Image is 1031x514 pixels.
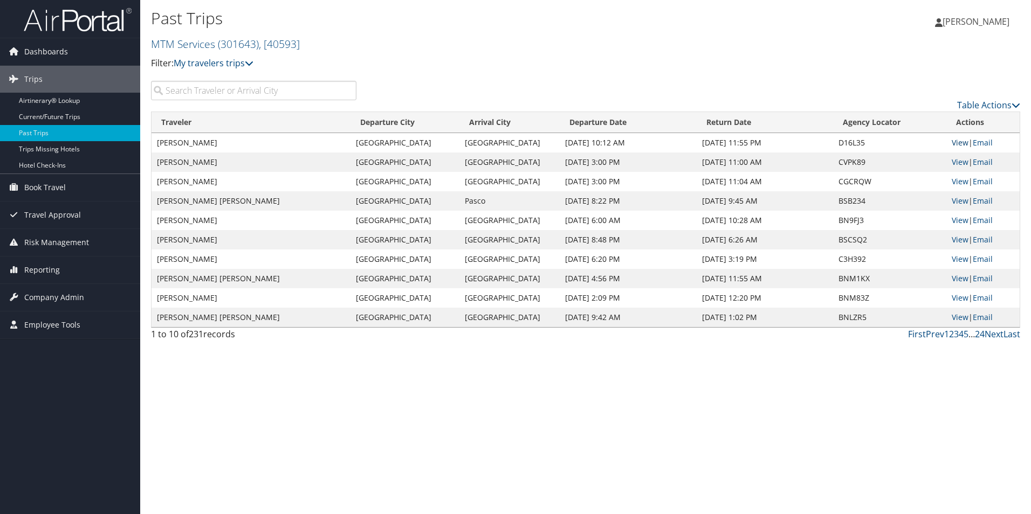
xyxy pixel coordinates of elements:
a: MTM Services [151,37,300,51]
span: … [968,328,975,340]
td: [DATE] 9:42 AM [560,308,697,327]
td: BSB234 [833,191,946,211]
span: [PERSON_NAME] [943,16,1009,27]
input: Search Traveler or Arrival City [151,81,356,100]
td: [PERSON_NAME] [152,211,350,230]
td: [DATE] 3:00 PM [560,152,697,172]
td: CGCRQW [833,172,946,191]
a: Email [973,312,993,322]
a: Prev [926,328,944,340]
span: , [ 40593 ] [259,37,300,51]
span: Travel Approval [24,202,81,228]
td: [GEOGRAPHIC_DATA] [350,191,459,211]
span: Reporting [24,256,60,283]
td: [PERSON_NAME] [152,172,350,191]
span: Trips [24,66,43,93]
td: [GEOGRAPHIC_DATA] [459,133,560,152]
span: ( 301643 ) [218,37,259,51]
td: [GEOGRAPHIC_DATA] [350,288,459,308]
a: 1 [944,328,949,340]
td: [PERSON_NAME] [152,249,350,269]
td: | [946,172,1020,191]
a: Email [973,157,993,167]
span: Book Travel [24,174,66,201]
td: [GEOGRAPHIC_DATA] [350,172,459,191]
td: | [946,269,1020,288]
td: [PERSON_NAME] [PERSON_NAME] [152,308,350,327]
a: View [952,273,968,283]
th: Agency Locator: activate to sort column ascending [833,112,946,133]
td: [PERSON_NAME] [152,230,350,249]
a: View [952,215,968,225]
td: [DATE] 6:00 AM [560,211,697,230]
td: [GEOGRAPHIC_DATA] [459,288,560,308]
td: [GEOGRAPHIC_DATA] [350,211,459,230]
a: Email [973,273,993,283]
td: [DATE] 8:22 PM [560,191,697,211]
td: | [946,308,1020,327]
span: Dashboards [24,38,68,65]
a: 5 [964,328,968,340]
th: Traveler: activate to sort column ascending [152,112,350,133]
td: [GEOGRAPHIC_DATA] [459,269,560,288]
img: airportal-logo.png [24,7,132,32]
td: [PERSON_NAME] [152,152,350,172]
td: [GEOGRAPHIC_DATA] [350,133,459,152]
td: | [946,288,1020,308]
td: [GEOGRAPHIC_DATA] [459,172,560,191]
td: [GEOGRAPHIC_DATA] [459,230,560,249]
td: [DATE] 6:26 AM [697,230,833,249]
th: Return Date: activate to sort column ascending [697,112,833,133]
td: | [946,133,1020,152]
td: [DATE] 9:45 AM [697,191,833,211]
h1: Past Trips [151,7,731,30]
td: [PERSON_NAME] [PERSON_NAME] [152,191,350,211]
th: Actions [946,112,1020,133]
span: Company Admin [24,284,84,311]
td: D16L35 [833,133,946,152]
a: View [952,312,968,322]
td: [GEOGRAPHIC_DATA] [350,269,459,288]
th: Departure Date: activate to sort column ascending [560,112,697,133]
a: Table Actions [957,99,1020,111]
td: CVPK89 [833,152,946,172]
a: Email [973,137,993,148]
td: [DATE] 10:28 AM [697,211,833,230]
td: [DATE] 11:04 AM [697,172,833,191]
td: [DATE] 11:55 AM [697,269,833,288]
td: [PERSON_NAME] [152,288,350,308]
a: Last [1003,328,1020,340]
a: View [952,293,968,303]
span: 231 [189,328,203,340]
td: BSCSQ2 [833,230,946,249]
a: Next [985,328,1003,340]
p: Filter: [151,57,731,71]
td: [DATE] 6:20 PM [560,249,697,269]
span: Risk Management [24,229,89,256]
a: View [952,137,968,148]
a: First [908,328,926,340]
a: Email [973,293,993,303]
td: [GEOGRAPHIC_DATA] [350,308,459,327]
td: [GEOGRAPHIC_DATA] [350,249,459,269]
div: 1 to 10 of records [151,328,356,346]
td: BNM83Z [833,288,946,308]
td: [DATE] 8:48 PM [560,230,697,249]
td: BN9FJ3 [833,211,946,230]
a: View [952,176,968,186]
a: [PERSON_NAME] [935,5,1020,38]
td: | [946,230,1020,249]
a: View [952,234,968,245]
a: Email [973,196,993,206]
td: [DATE] 3:19 PM [697,249,833,269]
td: [GEOGRAPHIC_DATA] [350,152,459,172]
span: Employee Tools [24,311,80,338]
td: [PERSON_NAME] [PERSON_NAME] [152,269,350,288]
a: 2 [949,328,954,340]
a: 24 [975,328,985,340]
td: | [946,249,1020,269]
a: Email [973,254,993,264]
td: [DATE] 12:20 PM [697,288,833,308]
td: [DATE] 11:00 AM [697,152,833,172]
th: Arrival City: activate to sort column ascending [459,112,560,133]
